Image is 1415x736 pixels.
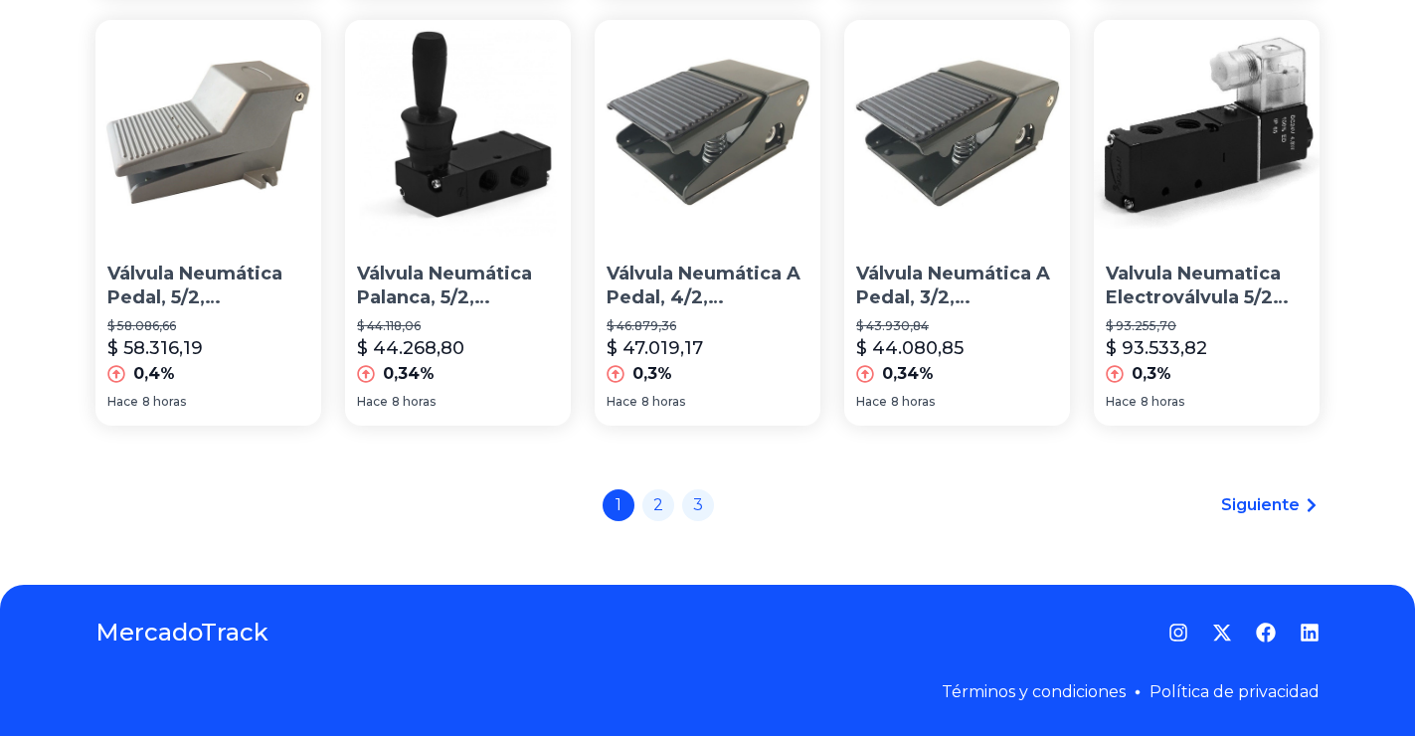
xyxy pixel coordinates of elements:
[607,318,808,334] p: $ 46.879,36
[1212,623,1232,643] a: Twitter
[107,334,203,362] p: $ 58.316,19
[383,362,435,386] p: 0,34%
[607,262,808,311] p: Válvula Neumática A Pedal, 4/2, Monoestable, 1/4 Bsp
[632,362,672,386] p: 0,3%
[1094,20,1320,246] img: Valvula Neumatica Electroválvula 5/2 Rosca 1/2 C/ Bobina
[1106,394,1137,410] span: Hace
[1221,493,1320,517] a: Siguiente
[345,20,571,246] img: Válvula Neumática Palanca, 5/2, Biestable, 1/4 Bsp
[95,617,268,648] a: MercadoTrack
[942,682,1126,701] a: Términos y condiciones
[1106,262,1308,311] p: Valvula Neumatica Electroválvula 5/2 Rosca 1/2 C/ Bobina
[1106,334,1207,362] p: $ 93.533,82
[1168,623,1188,643] a: Instagram
[891,394,935,410] span: 8 horas
[133,362,175,386] p: 0,4%
[1256,623,1276,643] a: Facebook
[95,20,321,427] a: Válvula Neumática Pedal, 5/2, Monoestable, 1/4 BspVálvula Neumática Pedal, 5/2, Monoestable, 1/4 ...
[844,20,1070,246] img: Válvula Neumática A Pedal, 3/2, Monoestable, 1/4 Bsp
[107,394,138,410] span: Hace
[357,334,464,362] p: $ 44.268,80
[1300,623,1320,643] a: LinkedIn
[357,394,388,410] span: Hace
[357,318,559,334] p: $ 44.118,06
[856,334,964,362] p: $ 44.080,85
[856,262,1058,311] p: Válvula Neumática A Pedal, 3/2, Monoestable, 1/4 Bsp
[595,20,820,246] img: Válvula Neumática A Pedal, 4/2, Monoestable, 1/4 Bsp
[1132,362,1171,386] p: 0,3%
[345,20,571,427] a: Válvula Neumática Palanca, 5/2, Biestable, 1/4 BspVálvula Neumática Palanca, 5/2, Biestable, 1/4 ...
[142,394,186,410] span: 8 horas
[1150,682,1320,701] a: Política de privacidad
[1094,20,1320,427] a: Valvula Neumatica Electroválvula 5/2 Rosca 1/2 C/ BobinaValvula Neumatica Electroválvula 5/2 Rosc...
[607,394,637,410] span: Hace
[642,489,674,521] a: 2
[1106,318,1308,334] p: $ 93.255,70
[641,394,685,410] span: 8 horas
[107,262,309,311] p: Válvula Neumática Pedal, 5/2, Monoestable, 1/4 Bsp
[1221,493,1300,517] span: Siguiente
[357,262,559,311] p: Válvula Neumática Palanca, 5/2, Biestable, 1/4 Bsp
[392,394,436,410] span: 8 horas
[856,394,887,410] span: Hace
[844,20,1070,427] a: Válvula Neumática A Pedal, 3/2, Monoestable, 1/4 BspVálvula Neumática A Pedal, 3/2, Monoestable, ...
[95,20,321,246] img: Válvula Neumática Pedal, 5/2, Monoestable, 1/4 Bsp
[882,362,934,386] p: 0,34%
[595,20,820,427] a: Válvula Neumática A Pedal, 4/2, Monoestable, 1/4 BspVálvula Neumática A Pedal, 4/2, Monoestable, ...
[107,318,309,334] p: $ 58.086,66
[1141,394,1184,410] span: 8 horas
[682,489,714,521] a: 3
[607,334,703,362] p: $ 47.019,17
[856,318,1058,334] p: $ 43.930,84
